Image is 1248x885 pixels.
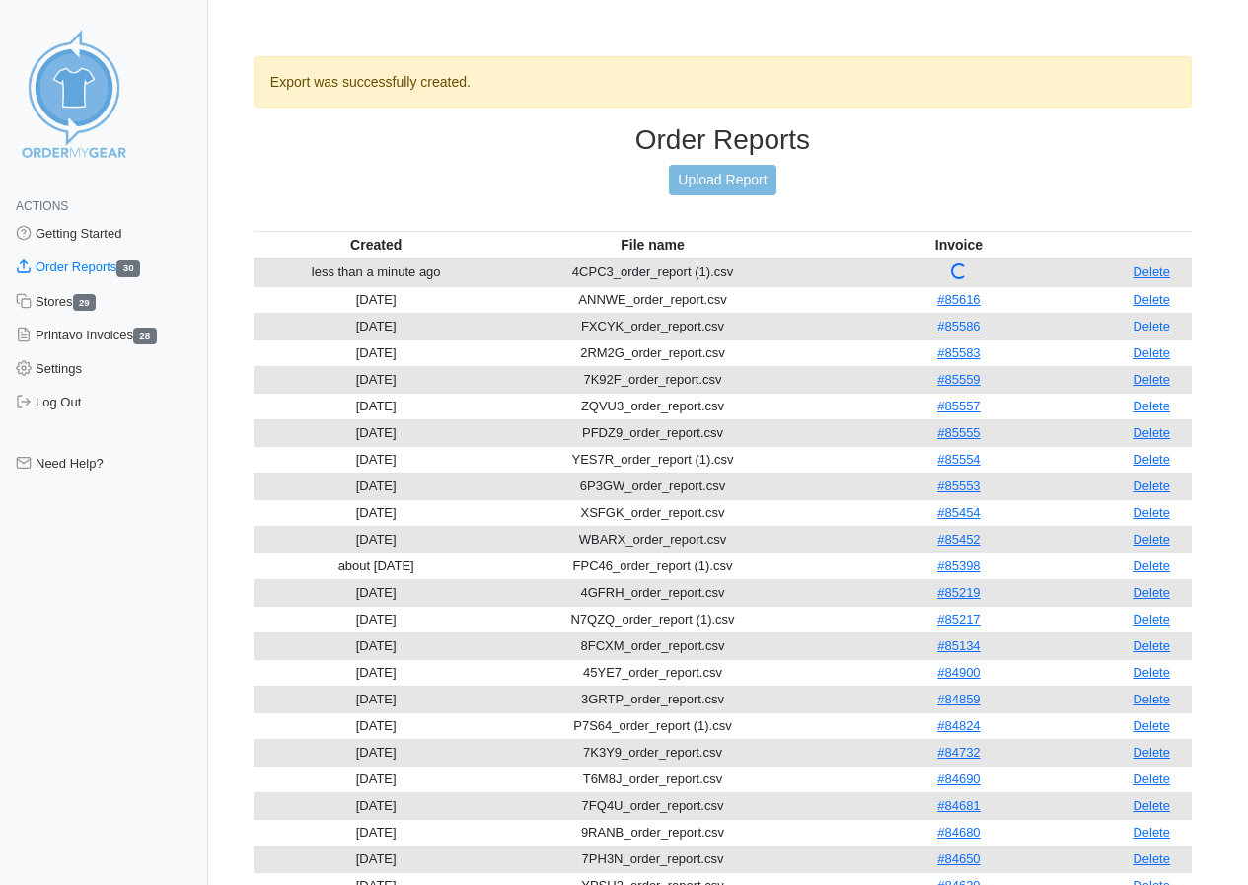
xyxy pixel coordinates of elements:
span: 29 [73,294,97,311]
a: #85555 [937,425,980,440]
td: ZQVU3_order_report.csv [499,393,807,419]
td: YES7R_order_report (1).csv [499,446,807,473]
a: #85452 [937,532,980,547]
a: #85134 [937,638,980,653]
td: 4CPC3_order_report (1).csv [499,258,807,287]
a: #84681 [937,798,980,813]
td: [DATE] [254,499,499,526]
a: #85586 [937,319,980,333]
span: Actions [16,199,68,213]
a: Delete [1133,452,1170,467]
a: #85553 [937,479,980,493]
td: [DATE] [254,819,499,846]
td: 7K3Y9_order_report.csv [499,739,807,766]
a: #85398 [937,558,980,573]
td: [DATE] [254,446,499,473]
a: Delete [1133,745,1170,760]
a: Delete [1133,292,1170,307]
td: [DATE] [254,313,499,339]
td: 7PH3N_order_report.csv [499,846,807,872]
td: PFDZ9_order_report.csv [499,419,807,446]
td: about [DATE] [254,553,499,579]
td: [DATE] [254,419,499,446]
td: T6M8J_order_report.csv [499,766,807,792]
td: 45YE7_order_report.csv [499,659,807,686]
td: [DATE] [254,366,499,393]
td: [DATE] [254,286,499,313]
a: Delete [1133,665,1170,680]
td: 2RM2G_order_report.csv [499,339,807,366]
td: 4GFRH_order_report.csv [499,579,807,606]
td: P7S64_order_report (1).csv [499,712,807,739]
td: [DATE] [254,792,499,819]
a: Delete [1133,585,1170,600]
a: #84650 [937,851,980,866]
a: Delete [1133,772,1170,786]
td: 6P3GW_order_report.csv [499,473,807,499]
span: 30 [116,260,140,277]
a: #85559 [937,372,980,387]
a: Delete [1133,399,1170,413]
a: Delete [1133,798,1170,813]
td: [DATE] [254,526,499,553]
a: Delete [1133,372,1170,387]
a: Delete [1133,264,1170,279]
td: [DATE] [254,766,499,792]
span: 28 [133,328,157,344]
td: [DATE] [254,632,499,659]
td: [DATE] [254,473,499,499]
td: [DATE] [254,686,499,712]
td: [DATE] [254,659,499,686]
a: Upload Report [669,165,775,195]
a: #84824 [937,718,980,733]
td: 7FQ4U_order_report.csv [499,792,807,819]
td: [DATE] [254,339,499,366]
th: Created [254,231,499,258]
td: ANNWE_order_report.csv [499,286,807,313]
td: [DATE] [254,712,499,739]
a: Delete [1133,425,1170,440]
a: #85454 [937,505,980,520]
a: #84680 [937,825,980,840]
a: #85557 [937,399,980,413]
a: Delete [1133,479,1170,493]
td: 7K92F_order_report.csv [499,366,807,393]
h3: Order Reports [254,123,1192,157]
th: File name [499,231,807,258]
a: #84859 [937,692,980,706]
a: #85217 [937,612,980,627]
a: Delete [1133,319,1170,333]
td: N7QZQ_order_report (1).csv [499,606,807,632]
a: #84690 [937,772,980,786]
td: [DATE] [254,579,499,606]
a: Delete [1133,612,1170,627]
td: 3GRTP_order_report.csv [499,686,807,712]
a: Delete [1133,851,1170,866]
td: WBARX_order_report.csv [499,526,807,553]
td: [DATE] [254,606,499,632]
td: [DATE] [254,739,499,766]
th: Invoice [807,231,1112,258]
a: #85583 [937,345,980,360]
a: #85219 [937,585,980,600]
td: FPC46_order_report (1).csv [499,553,807,579]
td: 9RANB_order_report.csv [499,819,807,846]
a: Delete [1133,345,1170,360]
a: Delete [1133,505,1170,520]
a: #85616 [937,292,980,307]
td: FXCYK_order_report.csv [499,313,807,339]
a: Delete [1133,825,1170,840]
a: #84900 [937,665,980,680]
td: [DATE] [254,846,499,872]
a: #85554 [937,452,980,467]
td: less than a minute ago [254,258,499,287]
td: [DATE] [254,393,499,419]
a: Delete [1133,558,1170,573]
td: XSFGK_order_report.csv [499,499,807,526]
a: Delete [1133,532,1170,547]
div: Export was successfully created. [254,56,1192,108]
a: Delete [1133,692,1170,706]
a: Delete [1133,718,1170,733]
a: #84732 [937,745,980,760]
a: Delete [1133,638,1170,653]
